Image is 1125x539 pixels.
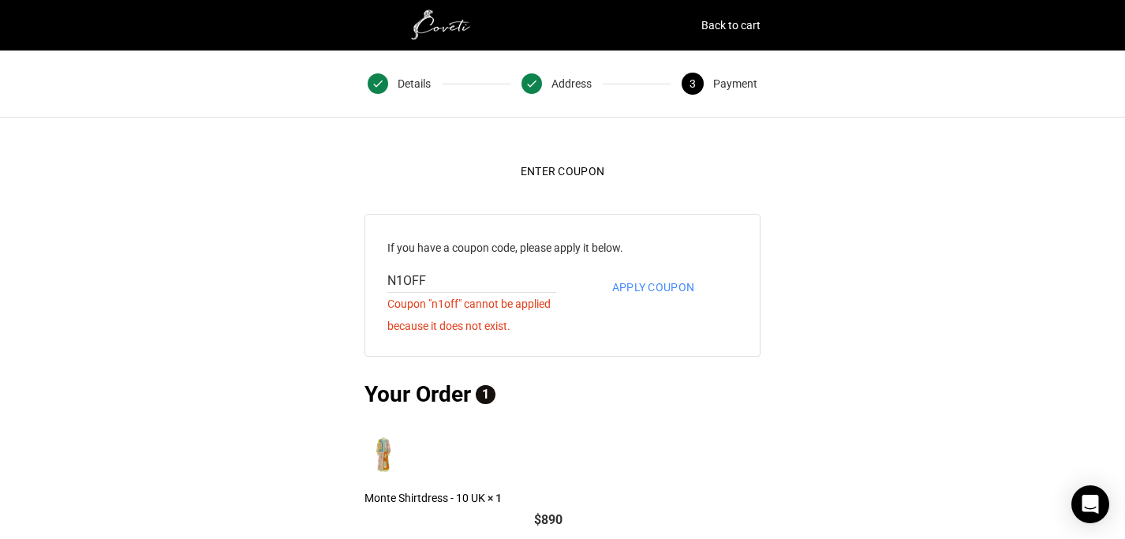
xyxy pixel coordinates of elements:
a: Monte Shirtdress - 10 UK [364,492,485,504]
p: If you have a coupon code, please apply it below. [387,237,738,259]
span: Payment [713,73,757,95]
span: 1 [476,385,495,404]
button: 2 Address [510,51,603,117]
bdi: 890 [534,512,562,527]
span: 3 [682,73,704,95]
img: Alemais [364,436,402,473]
span: Address [551,73,592,95]
span: $ [534,512,541,527]
h2: Your Order [364,379,761,410]
div: Open Intercom Messenger [1071,485,1109,523]
strong: × 1 [488,492,502,504]
button: Enter Coupon [508,154,617,189]
button: 3 Payment [671,51,768,117]
a: Back to cart [701,14,761,36]
span: Details [398,73,431,95]
div: Coupon "n1off" cannot be applied because it does not exist. [387,293,556,337]
span: 2 [521,73,542,94]
button: 1 Details [357,51,442,117]
span: 1 [368,73,388,94]
img: white1.png [364,9,522,41]
button: Apply coupon [600,270,707,305]
input: Coupon code [387,270,556,293]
